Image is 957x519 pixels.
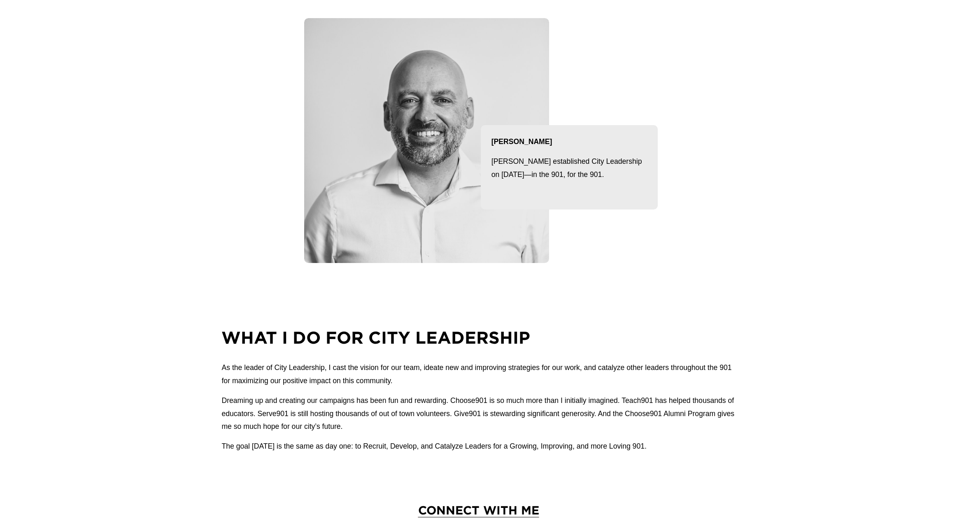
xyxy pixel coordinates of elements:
[491,137,552,146] strong: [PERSON_NAME]
[221,361,735,387] p: As the leader of City Leadership, I cast the vision for our team, ideate new and improving strate...
[221,394,735,433] p: Dreaming up and creating our campaigns has been fun and rewarding. Choose901 is so much more than...
[491,155,647,181] p: [PERSON_NAME] established City Leadership on [DATE]—in the 901, for the 901.
[221,326,735,349] h2: What I do for city Leadership
[221,440,735,453] p: The goal [DATE] is the same as day one: to Recruit, Develop, and Catalyze Leaders for a Growing, ...
[418,503,539,517] a: CONNECT WITH ME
